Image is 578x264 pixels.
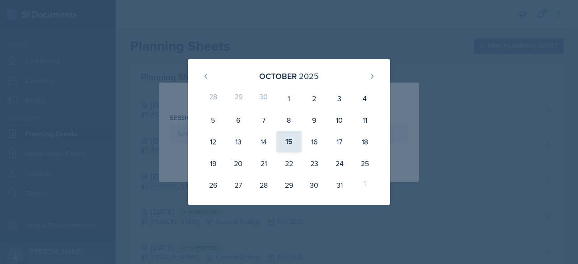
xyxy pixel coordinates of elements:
[251,88,276,109] div: 30
[251,174,276,196] div: 28
[327,109,352,131] div: 10
[276,109,302,131] div: 8
[226,153,251,174] div: 20
[276,153,302,174] div: 22
[299,70,319,82] div: 2025
[327,88,352,109] div: 3
[200,109,226,131] div: 5
[200,174,226,196] div: 26
[327,131,352,153] div: 17
[226,88,251,109] div: 29
[226,174,251,196] div: 27
[352,153,378,174] div: 25
[302,153,327,174] div: 23
[226,131,251,153] div: 13
[302,174,327,196] div: 30
[352,88,378,109] div: 4
[200,153,226,174] div: 19
[251,131,276,153] div: 14
[302,88,327,109] div: 2
[276,88,302,109] div: 1
[302,131,327,153] div: 16
[200,131,226,153] div: 12
[352,131,378,153] div: 18
[226,109,251,131] div: 6
[200,88,226,109] div: 28
[352,174,378,196] div: 1
[259,70,297,82] div: October
[251,153,276,174] div: 21
[302,109,327,131] div: 9
[352,109,378,131] div: 11
[327,153,352,174] div: 24
[276,131,302,153] div: 15
[251,109,276,131] div: 7
[327,174,352,196] div: 31
[276,174,302,196] div: 29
